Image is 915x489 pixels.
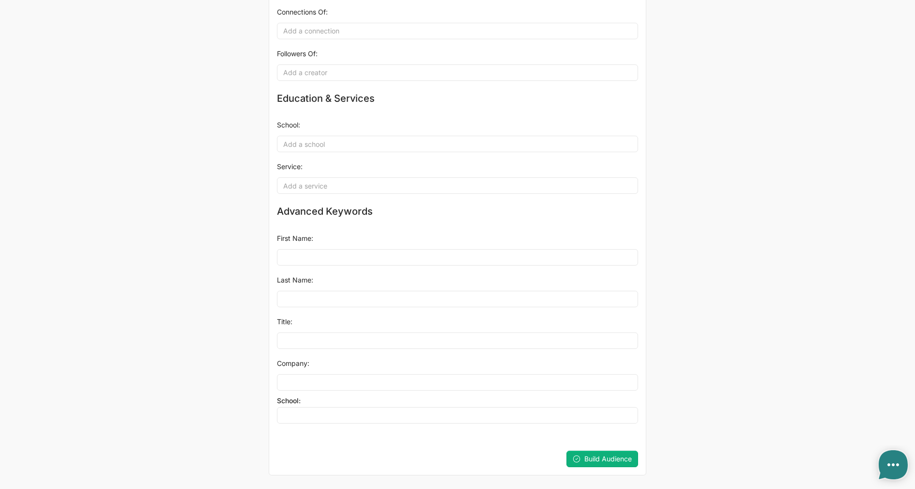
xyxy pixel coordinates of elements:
input: Add a creator [277,64,638,81]
label: Service: [277,158,303,175]
input: Add a service [277,177,638,194]
input: Add a connection [277,23,638,39]
label: Company: [277,355,309,372]
button: Build Audience [566,451,638,467]
label: Title: [277,313,292,331]
label: Last Name: [277,271,313,289]
legend: Education & Services [277,93,375,105]
label: Followers Of: [277,45,318,63]
legend: Advanced Keywords [277,205,373,218]
label: School: [277,396,638,405]
input: Add a school [277,136,638,152]
label: Connections Of: [277,3,328,21]
label: First Name: [277,230,313,247]
span: Build Audience [584,455,632,463]
label: School: [277,116,300,134]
